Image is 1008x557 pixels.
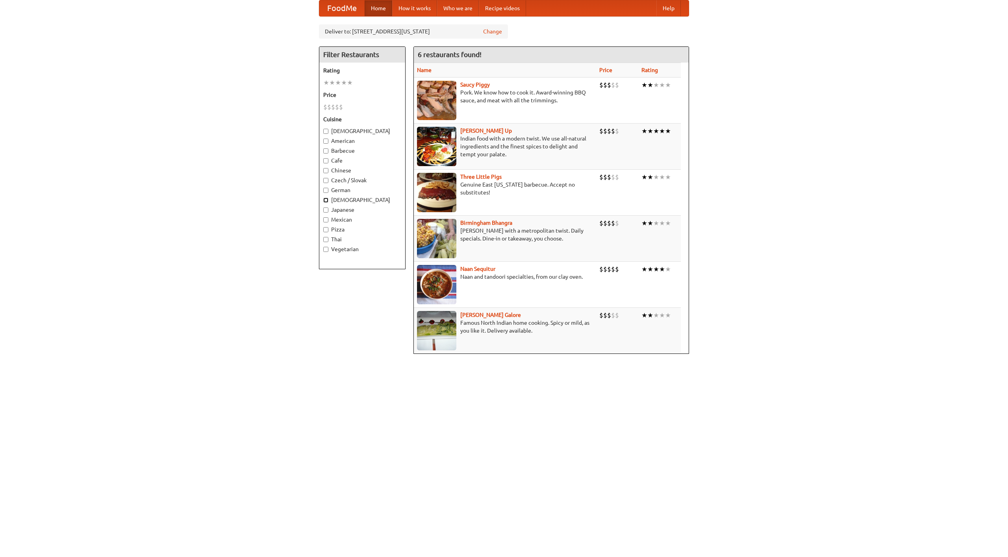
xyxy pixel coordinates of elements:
[611,265,615,274] li: $
[323,247,328,252] input: Vegetarian
[599,265,603,274] li: $
[647,311,653,320] li: ★
[323,147,401,155] label: Barbecue
[599,67,612,73] a: Price
[365,0,392,16] a: Home
[327,103,331,111] li: $
[665,173,671,181] li: ★
[599,311,603,320] li: $
[417,173,456,212] img: littlepigs.jpg
[347,78,353,87] li: ★
[641,127,647,135] li: ★
[329,78,335,87] li: ★
[611,127,615,135] li: $
[417,265,456,304] img: naansequitur.jpg
[323,178,328,183] input: Czech / Slovak
[323,148,328,154] input: Barbecue
[641,311,647,320] li: ★
[417,67,432,73] a: Name
[641,81,647,89] li: ★
[607,311,611,320] li: $
[665,311,671,320] li: ★
[319,24,508,39] div: Deliver to: [STREET_ADDRESS][US_STATE]
[323,216,401,224] label: Mexican
[460,174,502,180] a: Three Little Pigs
[641,67,658,73] a: Rating
[417,81,456,120] img: saucy.jpg
[653,265,659,274] li: ★
[323,245,401,253] label: Vegetarian
[323,137,401,145] label: American
[323,167,401,174] label: Chinese
[460,220,512,226] a: Birmingham Bhangra
[460,266,495,272] a: Naan Sequitur
[319,0,365,16] a: FoodMe
[479,0,526,16] a: Recipe videos
[323,186,401,194] label: German
[659,127,665,135] li: ★
[653,127,659,135] li: ★
[323,226,401,233] label: Pizza
[615,311,619,320] li: $
[323,91,401,99] h5: Price
[607,173,611,181] li: $
[417,127,456,166] img: curryup.jpg
[323,217,328,222] input: Mexican
[611,219,615,228] li: $
[659,81,665,89] li: ★
[603,173,607,181] li: $
[417,227,593,242] p: [PERSON_NAME] with a metropolitan twist. Daily specials. Dine-in or takeaway, you choose.
[641,219,647,228] li: ★
[323,207,328,213] input: Japanese
[417,319,593,335] p: Famous North Indian home cooking. Spicy or mild, as you like it. Delivery available.
[323,115,401,123] h5: Cuisine
[323,103,327,111] li: $
[615,81,619,89] li: $
[323,227,328,232] input: Pizza
[615,127,619,135] li: $
[323,188,328,193] input: German
[323,206,401,214] label: Japanese
[437,0,479,16] a: Who we are
[418,51,482,58] ng-pluralize: 6 restaurants found!
[603,219,607,228] li: $
[392,0,437,16] a: How it works
[603,311,607,320] li: $
[615,219,619,228] li: $
[653,311,659,320] li: ★
[323,67,401,74] h5: Rating
[335,78,341,87] li: ★
[607,219,611,228] li: $
[323,235,401,243] label: Thai
[417,273,593,281] p: Naan and tandoori specialties, from our clay oven.
[323,127,401,135] label: [DEMOGRAPHIC_DATA]
[460,312,521,318] a: [PERSON_NAME] Galore
[323,129,328,134] input: [DEMOGRAPHIC_DATA]
[335,103,339,111] li: $
[417,89,593,104] p: Pork. We know how to cook it. Award-winning BBQ sauce, and meat with all the trimmings.
[323,237,328,242] input: Thai
[607,127,611,135] li: $
[641,173,647,181] li: ★
[417,181,593,196] p: Genuine East [US_STATE] barbecue. Accept no substitutes!
[615,173,619,181] li: $
[603,81,607,89] li: $
[659,265,665,274] li: ★
[659,219,665,228] li: ★
[653,219,659,228] li: ★
[460,81,490,88] a: Saucy Piggy
[656,0,681,16] a: Help
[647,173,653,181] li: ★
[611,173,615,181] li: $
[417,311,456,350] img: currygalore.jpg
[647,219,653,228] li: ★
[319,47,405,63] h4: Filter Restaurants
[323,176,401,184] label: Czech / Slovak
[607,265,611,274] li: $
[460,128,512,134] b: [PERSON_NAME] Up
[323,168,328,173] input: Chinese
[323,157,401,165] label: Cafe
